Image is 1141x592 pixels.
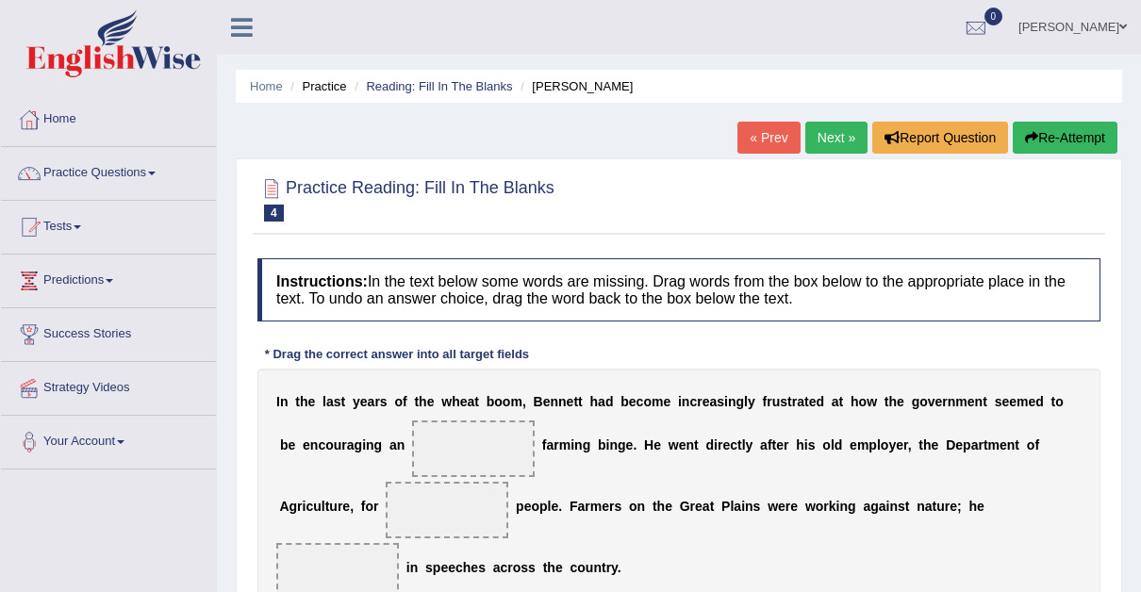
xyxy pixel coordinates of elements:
b: r [767,394,771,409]
b: t [983,394,987,409]
b: e [307,394,315,409]
b: a [863,499,870,514]
b: s [808,437,816,452]
b: f [763,394,768,409]
b: t [710,499,715,514]
b: n [975,394,984,409]
b: t [737,437,742,452]
b: i [362,437,366,452]
b: t [772,437,777,452]
span: Drop target [412,420,535,477]
b: y [888,437,896,452]
b: e [850,437,857,452]
b: b [280,437,289,452]
b: d [835,437,843,452]
b: e [722,437,730,452]
b: a [389,437,397,452]
b: h [657,499,666,514]
b: r [792,394,797,409]
a: Home [1,93,216,140]
b: g [289,499,298,514]
b: a [832,394,839,409]
b: e [967,394,975,409]
b: r [903,437,908,452]
b: o [325,437,334,452]
b: i [886,499,890,514]
b: d [816,394,824,409]
b: e [440,560,448,575]
b: g [355,437,363,452]
b: d [605,394,614,409]
b: p [433,560,441,575]
b: h [300,394,308,409]
b: e [1028,394,1035,409]
b: t [933,499,937,514]
b: l [730,499,734,514]
b: e [602,499,609,514]
b: l [322,499,325,514]
b: s [753,499,761,514]
b: n [682,394,690,409]
b: s [898,499,905,514]
b: t [984,437,988,452]
b: n [917,499,925,514]
b: a [879,499,886,514]
b: r [338,499,342,514]
b: e [897,394,904,409]
b: o [822,437,831,452]
b: B [534,394,543,409]
b: a [467,394,474,409]
b: e [665,499,672,514]
b: n [574,437,583,452]
span: 0 [984,8,1003,25]
b: e [790,499,798,514]
b: l [744,394,748,409]
b: t [602,560,606,575]
b: w [669,437,679,452]
b: o [394,394,403,409]
b: v [928,394,935,409]
b: e [524,499,532,514]
b: h [969,499,978,514]
b: a [709,394,717,409]
h2: Practice Reading: Fill In The Blanks [257,174,554,222]
b: r [297,499,302,514]
b: o [816,499,824,514]
b: w [805,499,816,514]
b: e [342,499,350,514]
b: a [925,499,933,514]
b: f [403,394,407,409]
b: P [721,499,730,514]
b: t [474,394,479,409]
b: h [796,437,804,452]
b: e [471,560,478,575]
b: a [760,437,768,452]
b: i [678,394,682,409]
b: i [724,394,728,409]
b: . [618,560,621,575]
b: r [606,560,611,575]
a: Predictions [1,255,216,302]
button: Re-Attempt [1013,122,1117,154]
b: , [908,437,912,452]
b: l [831,437,835,452]
div: * Drag the correct answer into all target fields [257,345,537,363]
a: Practice Questions [1,147,216,194]
b: n [310,437,319,452]
b: h [851,394,859,409]
b: n [686,437,694,452]
b: y [611,560,618,575]
b: e [543,394,551,409]
li: [PERSON_NAME] [516,77,633,95]
b: a [598,394,605,409]
b: o [494,394,503,409]
b: b [487,394,495,409]
b: n [728,394,736,409]
b: s [780,394,787,409]
b: y [748,394,755,409]
b: e [778,499,785,514]
b: i [606,437,610,452]
b: e [932,437,939,452]
b: i [741,499,745,514]
b: e [288,437,295,452]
